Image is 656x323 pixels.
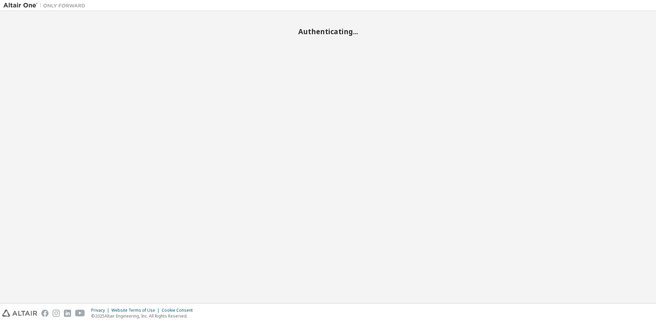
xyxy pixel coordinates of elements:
[41,310,49,317] img: facebook.svg
[91,313,197,319] p: © 2025 Altair Engineering, Inc. All Rights Reserved.
[111,308,162,313] div: Website Terms of Use
[2,310,37,317] img: altair_logo.svg
[75,310,85,317] img: youtube.svg
[3,27,653,36] h2: Authenticating...
[91,308,111,313] div: Privacy
[3,2,89,9] img: Altair One
[162,308,197,313] div: Cookie Consent
[53,310,60,317] img: instagram.svg
[64,310,71,317] img: linkedin.svg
